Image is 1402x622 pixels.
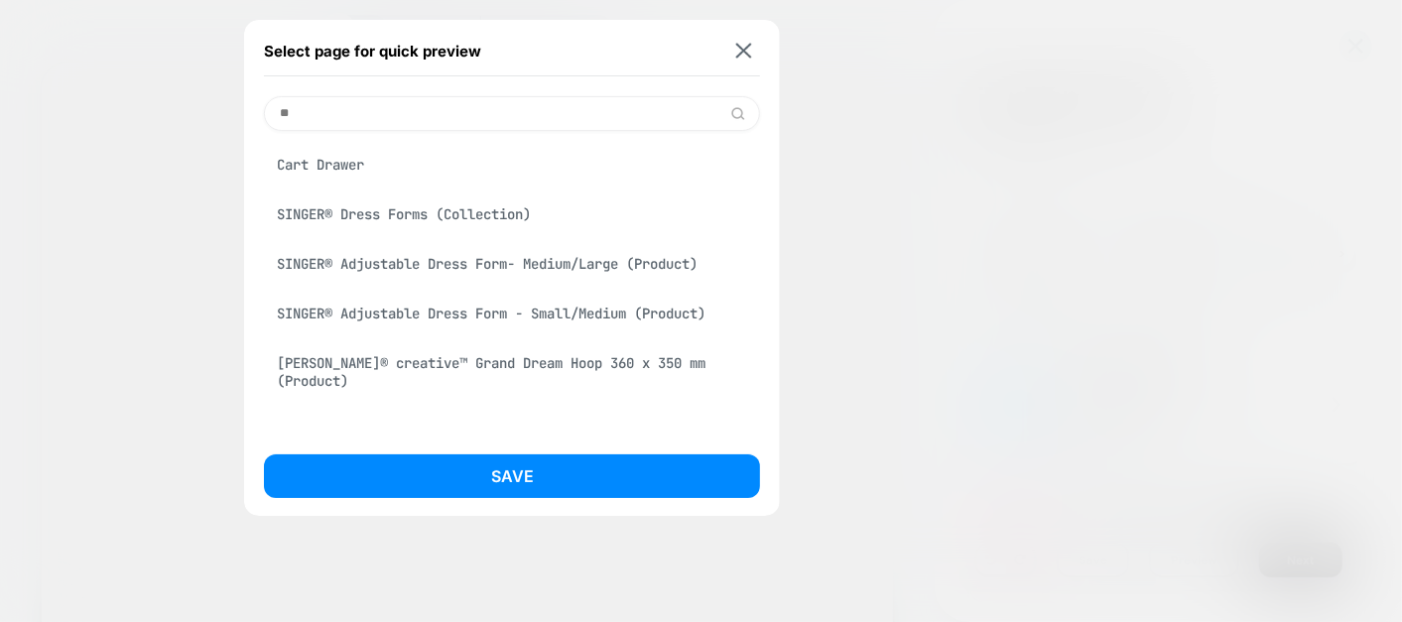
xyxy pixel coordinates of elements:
img: close [736,44,752,59]
div: SINGER® Adjustable Dress Form- Medium/Large (Product) [264,245,760,283]
div: [PERSON_NAME]® creative™ Grand Dream Hoop 360 x 350 mm (Product) [264,344,760,400]
div: Cart Drawer [264,146,760,184]
button: Save [264,454,760,498]
img: edit [730,106,745,121]
div: SINGER® Adjustable Dress Form - Small/Medium (Product) [264,295,760,332]
div: SINGER® Dress Forms (Collection) [264,195,760,233]
span: Select page for quick preview [264,42,481,61]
